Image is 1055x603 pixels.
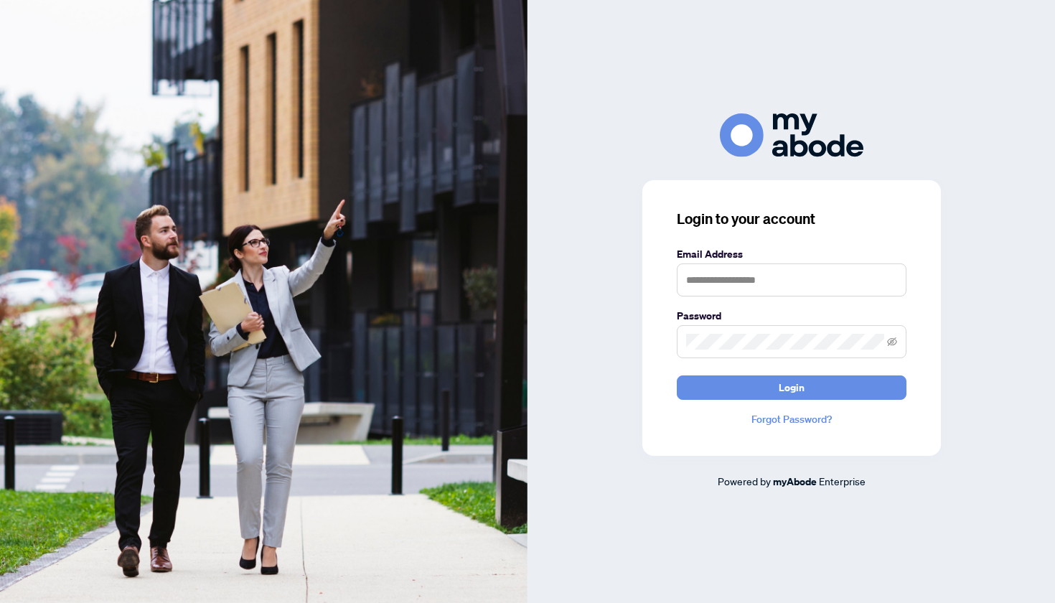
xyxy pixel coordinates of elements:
h3: Login to your account [677,209,906,229]
button: Login [677,375,906,400]
a: myAbode [773,474,817,490]
span: Powered by [718,475,771,487]
span: eye-invisible [887,337,897,347]
img: ma-logo [720,113,863,157]
a: Forgot Password? [677,411,906,427]
span: Login [779,376,805,399]
span: Enterprise [819,475,866,487]
label: Email Address [677,246,906,262]
label: Password [677,308,906,324]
